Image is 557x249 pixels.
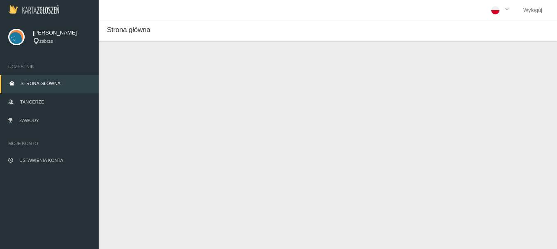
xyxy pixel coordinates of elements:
span: Strona główna [21,81,60,86]
span: Strona główna [107,26,150,34]
span: Zawody [19,118,39,123]
div: zabrze [33,38,90,45]
img: Logo [8,5,59,14]
span: [PERSON_NAME] [33,29,90,37]
img: svg [8,29,25,45]
span: Tancerze [20,99,44,104]
span: Ustawienia konta [19,158,63,163]
span: Moje konto [8,139,90,148]
span: Uczestnik [8,62,90,71]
